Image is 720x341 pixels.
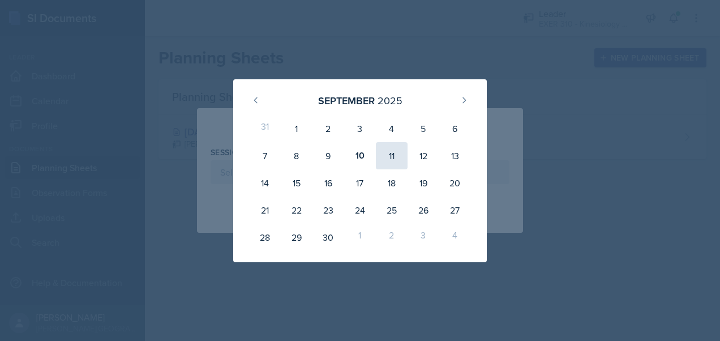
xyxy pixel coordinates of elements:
div: 28 [249,224,281,251]
div: 30 [312,224,344,251]
div: 13 [439,142,471,169]
div: 10 [344,142,376,169]
div: 26 [408,197,439,224]
div: 21 [249,197,281,224]
div: 6 [439,115,471,142]
div: 1 [281,115,312,142]
div: 19 [408,169,439,197]
div: 2 [312,115,344,142]
div: 16 [312,169,344,197]
div: September [318,93,375,108]
div: 14 [249,169,281,197]
div: 17 [344,169,376,197]
div: 1 [344,224,376,251]
div: 25 [376,197,408,224]
div: 7 [249,142,281,169]
div: 31 [249,115,281,142]
div: 23 [312,197,344,224]
div: 20 [439,169,471,197]
div: 4 [439,224,471,251]
div: 27 [439,197,471,224]
div: 24 [344,197,376,224]
div: 18 [376,169,408,197]
div: 3 [344,115,376,142]
div: 29 [281,224,312,251]
div: 12 [408,142,439,169]
div: 15 [281,169,312,197]
div: 11 [376,142,408,169]
div: 8 [281,142,312,169]
div: 2 [376,224,408,251]
div: 22 [281,197,312,224]
div: 3 [408,224,439,251]
div: 2025 [378,93,402,108]
div: 5 [408,115,439,142]
div: 9 [312,142,344,169]
div: 4 [376,115,408,142]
